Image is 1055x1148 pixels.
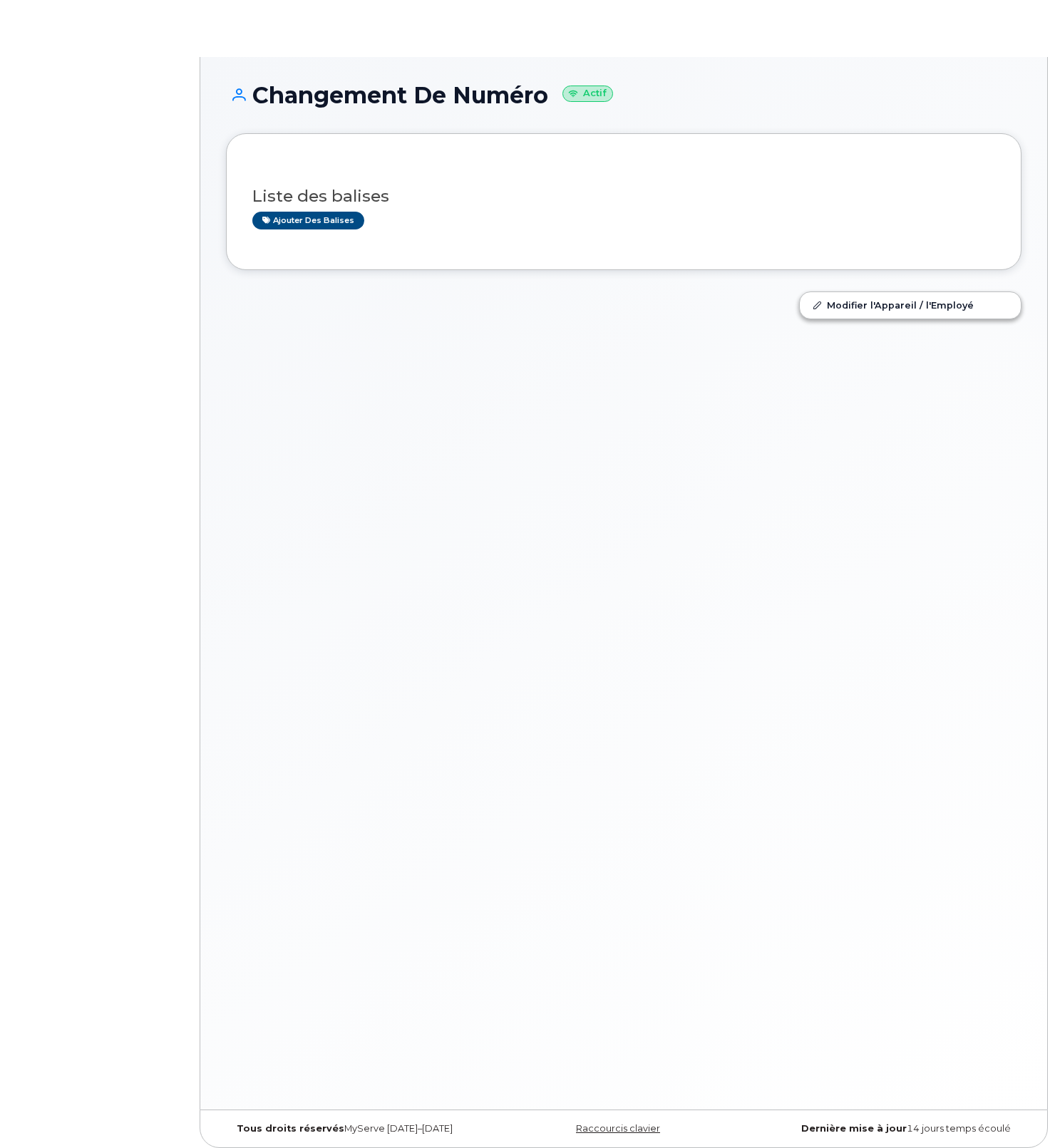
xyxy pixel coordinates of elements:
[756,1123,1021,1134] div: 14 jours temps écoulé
[226,83,1021,108] h1: Changement De Numéro
[801,1123,907,1134] strong: Dernière mise à jour
[237,1123,344,1134] strong: Tous droits réservés
[800,292,1021,318] a: Modifier l'Appareil / l'Employé
[576,1123,660,1134] a: Raccourcis clavier
[252,212,364,229] a: Ajouter des balises
[562,86,613,102] small: Actif
[226,1123,491,1134] div: MyServe [DATE]–[DATE]
[252,187,995,205] h3: Liste des balises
